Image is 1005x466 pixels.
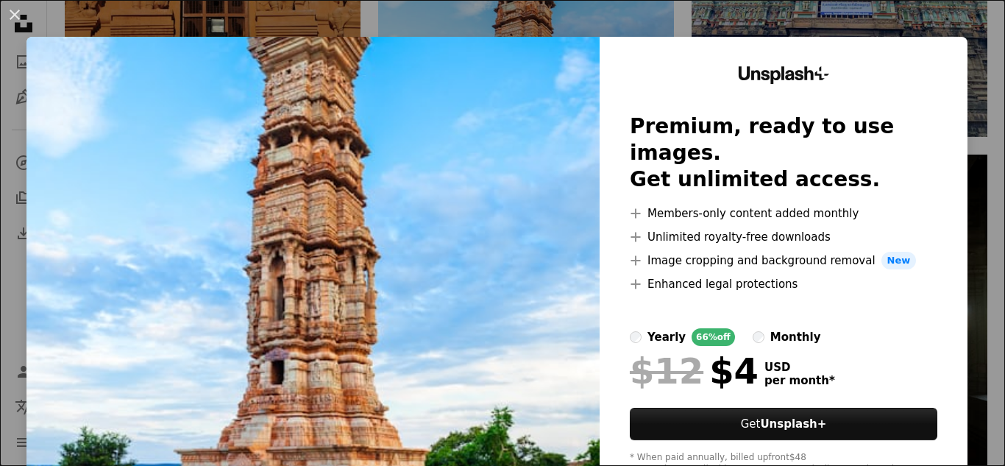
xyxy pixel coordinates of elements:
div: 66% off [692,328,735,346]
h2: Premium, ready to use images. Get unlimited access. [630,113,937,193]
li: Image cropping and background removal [630,252,937,269]
span: $12 [630,352,703,390]
div: monthly [770,328,821,346]
div: yearly [647,328,686,346]
span: USD [764,361,835,374]
strong: Unsplash+ [760,417,826,431]
div: $4 [630,352,759,390]
span: New [881,252,917,269]
li: Members-only content added monthly [630,205,937,222]
li: Unlimited royalty-free downloads [630,228,937,246]
input: monthly [753,331,764,343]
button: GetUnsplash+ [630,408,937,440]
li: Enhanced legal protections [630,275,937,293]
input: yearly66%off [630,331,642,343]
span: per month * [764,374,835,387]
